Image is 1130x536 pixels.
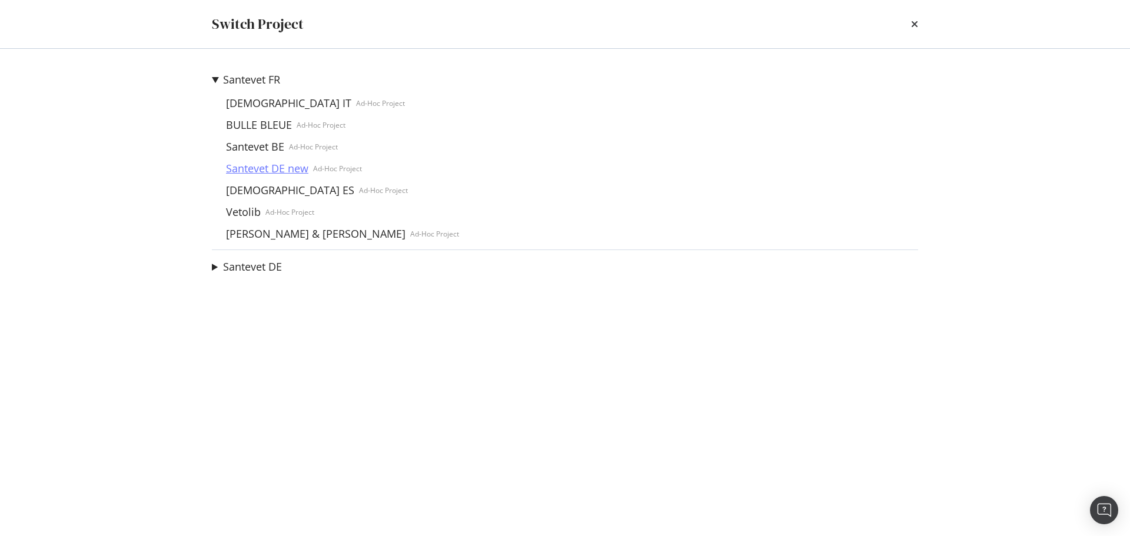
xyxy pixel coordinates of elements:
div: Ad-Hoc Project [297,120,345,130]
div: Ad-Hoc Project [356,98,405,108]
a: Vetolib [221,206,265,218]
summary: Santevet DE [212,259,282,275]
div: Ad-Hoc Project [313,164,362,174]
div: Ad-Hoc Project [265,207,314,217]
div: Ad-Hoc Project [289,142,338,152]
div: Ad-Hoc Project [410,229,459,239]
a: [DEMOGRAPHIC_DATA] ES [221,184,359,197]
a: Santevet DE new [221,162,313,175]
a: Santevet BE [221,141,289,153]
div: Open Intercom Messenger [1090,496,1118,524]
div: Switch Project [212,14,304,34]
summary: Santevet FR [212,72,459,88]
a: BULLE BLEUE [221,119,297,131]
div: Ad-Hoc Project [359,185,408,195]
a: [DEMOGRAPHIC_DATA] IT [221,97,356,109]
div: times [911,14,918,34]
a: [PERSON_NAME] & [PERSON_NAME] [221,228,410,240]
a: Santevet FR [223,74,280,86]
a: Santevet DE [223,261,282,273]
